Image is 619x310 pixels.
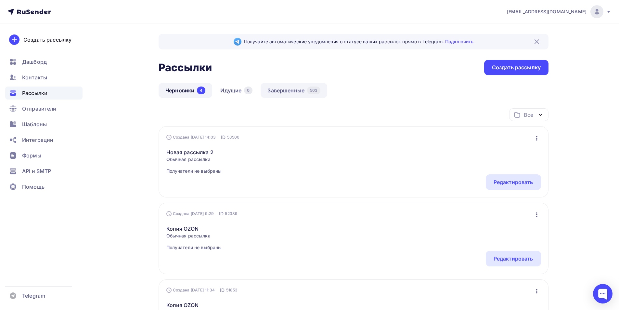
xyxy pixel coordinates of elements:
span: 53500 [227,134,240,141]
button: Все [509,108,548,121]
span: Получатели не выбраны [166,244,222,251]
span: ID [219,210,224,217]
div: 503 [307,87,320,94]
span: Помощь [22,183,45,191]
div: Создать рассылку [23,36,71,44]
a: [EMAIL_ADDRESS][DOMAIN_NAME] [507,5,611,18]
div: Создана [DATE] 9:29 [166,211,214,216]
span: ID [221,134,226,141]
span: ID [220,287,225,293]
a: Дашборд [5,55,83,68]
span: Интеграции [22,136,53,144]
div: Редактировать [494,255,533,263]
span: API и SMTP [22,167,51,175]
span: Рассылки [22,89,47,97]
a: Черновики4 [159,83,212,98]
a: Копия OZON [166,301,222,309]
a: Копия OZON [166,225,222,233]
a: Рассылки [5,87,83,100]
div: Редактировать [494,178,533,186]
a: Завершенные503 [261,83,327,98]
span: Контакты [22,74,47,81]
a: Отправители [5,102,83,115]
a: Контакты [5,71,83,84]
span: Получайте автоматические уведомления о статусе ваших рассылок прямо в Telegram. [244,38,473,45]
a: Подключить [445,39,473,44]
span: Обычная рассылка [166,156,222,163]
div: 0 [244,87,252,94]
a: Шаблоны [5,118,83,131]
span: Отправители [22,105,57,113]
span: 52389 [225,210,238,217]
div: Создать рассылку [492,64,541,71]
div: 4 [197,87,205,94]
span: Обычная рассылка [166,233,222,239]
h2: Рассылки [159,61,212,74]
span: Формы [22,152,41,159]
a: Новая рассылка 2 [166,148,222,156]
span: [EMAIL_ADDRESS][DOMAIN_NAME] [507,8,587,15]
span: Получатели не выбраны [166,168,222,174]
a: Идущие0 [213,83,259,98]
img: Telegram [234,38,241,46]
span: 51853 [226,287,238,293]
div: Создана [DATE] 14:03 [166,135,216,140]
div: Все [524,111,533,119]
a: Формы [5,149,83,162]
div: Создана [DATE] 11:34 [166,288,215,293]
span: Telegram [22,292,45,300]
span: Дашборд [22,58,47,66]
span: Шаблоны [22,120,47,128]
